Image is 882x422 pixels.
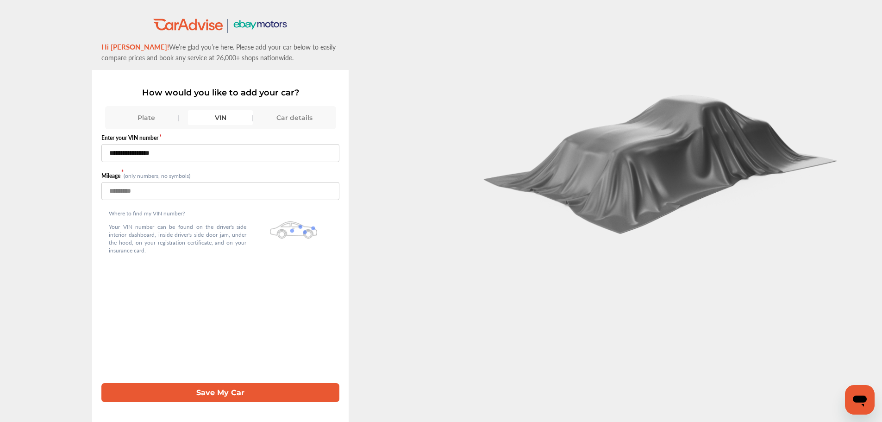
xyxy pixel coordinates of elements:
span: We’re glad you’re here. Please add your car below to easily compare prices and book any service a... [101,42,336,62]
img: carCoverBlack.2823a3dccd746e18b3f8.png [476,84,847,234]
small: (only numbers, no symbols) [124,172,190,180]
div: VIN [188,110,253,125]
img: olbwX0zPblBWoAAAAASUVORK5CYII= [270,221,317,239]
p: How would you like to add your car? [101,88,339,98]
label: Enter your VIN number [101,134,339,142]
div: Plate [114,110,179,125]
label: Mileage [101,172,124,180]
span: Hi [PERSON_NAME]! [101,42,169,51]
div: Car details [262,110,327,125]
p: Where to find my VIN number? [109,209,246,217]
button: Save My Car [101,383,339,402]
iframe: Button to launch messaging window [845,385,875,415]
p: Your VIN number can be found on the driver's side interior dashboard, inside driver's side door j... [109,223,246,254]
